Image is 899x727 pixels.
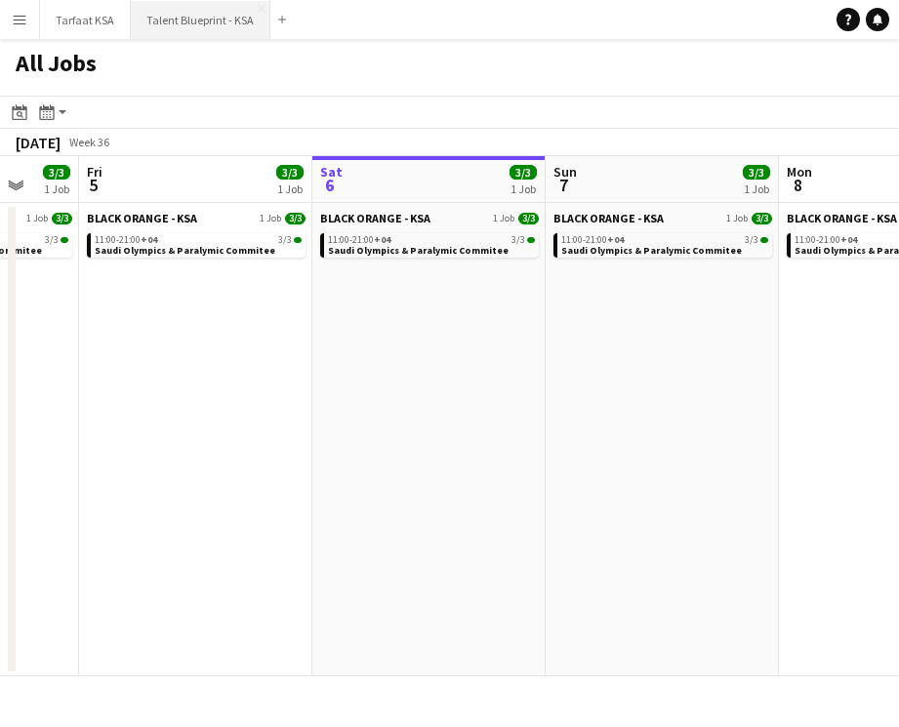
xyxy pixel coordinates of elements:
span: 3/3 [752,213,772,224]
span: Mon [787,163,812,181]
div: 1 Job [511,182,536,196]
span: 3/3 [276,165,304,180]
span: 7 [551,174,577,196]
span: 3/3 [511,235,525,245]
a: 11:00-21:00+043/3Saudi Olympics & Paralymic Commitee [561,233,768,256]
span: 3/3 [745,235,758,245]
span: +04 [141,233,157,246]
span: 5 [84,174,102,196]
div: BLACK ORANGE - KSA1 Job3/311:00-21:00+043/3Saudi Olympics & Paralymic Commitee [320,211,539,262]
div: BLACK ORANGE - KSA1 Job3/311:00-21:00+043/3Saudi Olympics & Paralymic Commitee [553,211,772,262]
div: 1 Job [277,182,303,196]
span: BLACK ORANGE - KSA [553,211,664,225]
span: 3/3 [743,165,770,180]
span: 1 Job [260,213,281,224]
span: 3/3 [285,213,306,224]
a: BLACK ORANGE - KSA1 Job3/3 [553,211,772,225]
span: 11:00-21:00 [95,235,157,245]
span: Saudi Olympics & Paralymic Commitee [95,244,275,257]
span: 1 Job [26,213,48,224]
span: 3/3 [294,237,302,243]
span: 3/3 [527,237,535,243]
span: +04 [840,233,857,246]
span: 11:00-21:00 [328,235,390,245]
span: 1 Job [493,213,514,224]
div: 1 Job [44,182,69,196]
a: 11:00-21:00+043/3Saudi Olympics & Paralymic Commitee [95,233,302,256]
div: BLACK ORANGE - KSA1 Job3/311:00-21:00+043/3Saudi Olympics & Paralymic Commitee [87,211,306,262]
span: Sat [320,163,343,181]
span: BLACK ORANGE - KSA [320,211,430,225]
span: Fri [87,163,102,181]
button: Tarfaat KSA [40,1,131,39]
span: 3/3 [760,237,768,243]
span: BLACK ORANGE - KSA [787,211,897,225]
span: +04 [374,233,390,246]
a: 11:00-21:00+043/3Saudi Olympics & Paralymic Commitee [328,233,535,256]
span: 3/3 [61,237,68,243]
span: Saudi Olympics & Paralymic Commitee [561,244,742,257]
span: 3/3 [43,165,70,180]
span: BLACK ORANGE - KSA [87,211,197,225]
div: 1 Job [744,182,769,196]
span: 1 Job [726,213,748,224]
span: 6 [317,174,343,196]
span: Week 36 [64,135,113,149]
span: 3/3 [510,165,537,180]
span: 3/3 [52,213,72,224]
a: BLACK ORANGE - KSA1 Job3/3 [320,211,539,225]
span: 8 [784,174,812,196]
span: Saudi Olympics & Paralymic Commitee [328,244,509,257]
a: BLACK ORANGE - KSA1 Job3/3 [87,211,306,225]
button: Talent Blueprint - KSA [131,1,270,39]
span: +04 [607,233,624,246]
div: [DATE] [16,133,61,152]
span: 3/3 [278,235,292,245]
span: 11:00-21:00 [561,235,624,245]
span: 3/3 [518,213,539,224]
span: Sun [553,163,577,181]
span: 3/3 [45,235,59,245]
span: 11:00-21:00 [795,235,857,245]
